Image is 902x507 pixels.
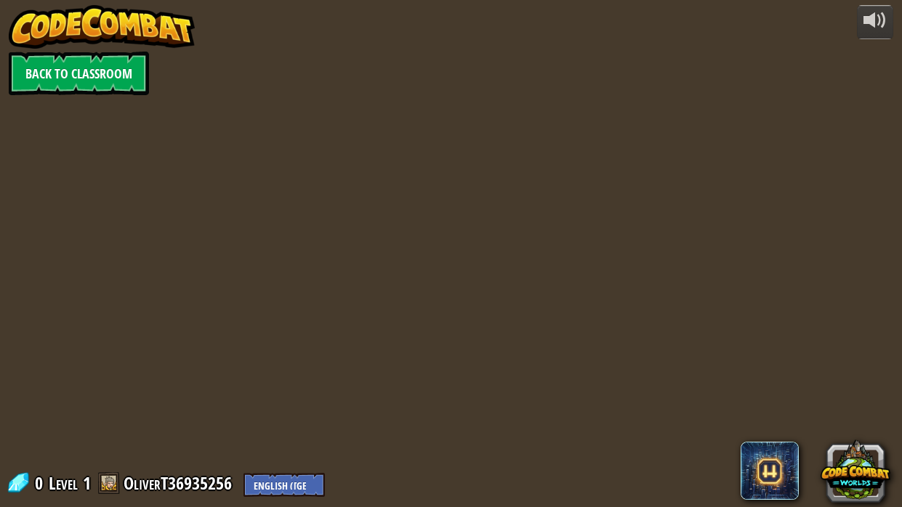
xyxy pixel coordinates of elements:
[9,52,149,95] a: Back to Classroom
[9,5,195,49] img: CodeCombat - Learn how to code by playing a game
[857,5,893,39] button: Adjust volume
[83,471,91,495] span: 1
[124,471,236,495] a: OliverT36935256
[49,471,78,495] span: Level
[35,471,47,495] span: 0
